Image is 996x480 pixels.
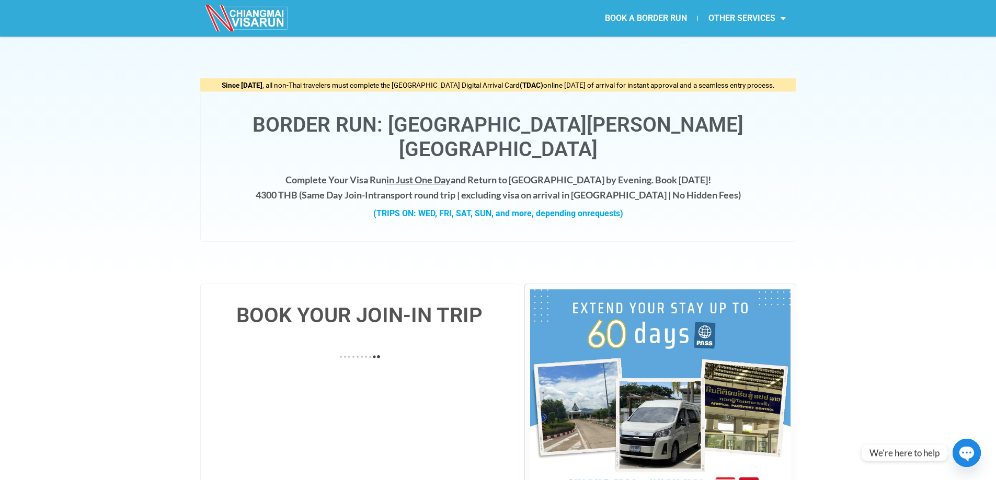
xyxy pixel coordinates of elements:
h4: Complete Your Visa Run and Return to [GEOGRAPHIC_DATA] by Evening. Book [DATE]! 4300 THB ( transp... [211,172,785,203]
strong: (TDAC) [520,81,543,89]
nav: Menu [498,6,796,30]
h1: Border Run: [GEOGRAPHIC_DATA][PERSON_NAME][GEOGRAPHIC_DATA] [211,113,785,162]
span: in Just One Day [386,174,451,185]
strong: Same Day Join-In [302,189,373,201]
span: , all non-Thai travelers must complete the [GEOGRAPHIC_DATA] Digital Arrival Card online [DATE] o... [222,81,775,89]
strong: (TRIPS ON: WED, FRI, SAT, SUN, and more, depending on [373,208,623,218]
span: requests) [587,208,623,218]
strong: Since [DATE] [222,81,262,89]
a: BOOK A BORDER RUN [594,6,697,30]
h4: BOOK YOUR JOIN-IN TRIP [211,305,509,326]
a: OTHER SERVICES [698,6,796,30]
